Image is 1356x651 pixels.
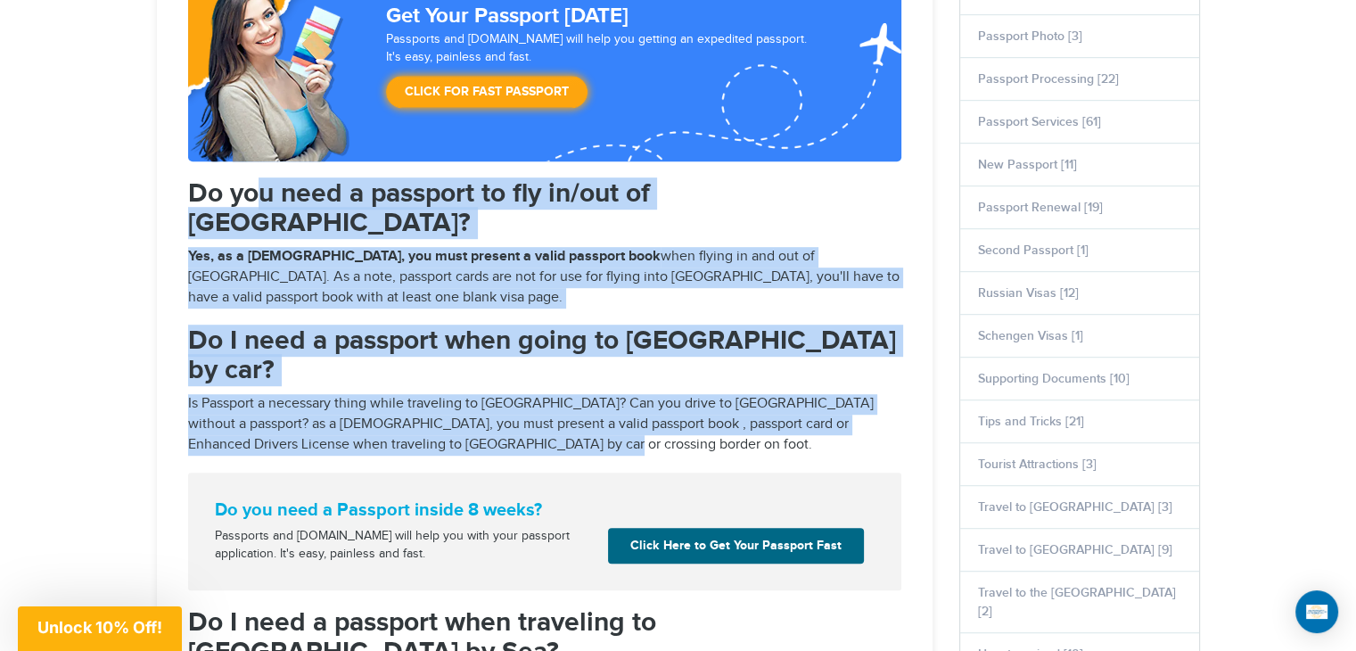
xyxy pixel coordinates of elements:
div: Passports and [DOMAIN_NAME] will help you with your passport application. It's easy, painless and... [208,528,601,564]
a: Russian Visas [12] [978,285,1079,301]
a: New Passport [11] [978,157,1077,172]
a: Schengen Visas [1] [978,328,1083,343]
div: Unlock 10% Off! [18,606,182,651]
a: Travel to [GEOGRAPHIC_DATA] [3] [978,499,1172,515]
strong: Do you need a Passport inside 8 weeks? [215,499,875,521]
a: Click for Fast Passport [386,76,588,108]
a: Supporting Documents [10] [978,371,1130,386]
div: Passports and [DOMAIN_NAME] will help you getting an expedited passport. It's easy, painless and ... [379,31,824,117]
strong: Do I need a passport when going to [GEOGRAPHIC_DATA] by car? [188,325,896,386]
a: Click Here to Get Your Passport Fast [608,528,864,564]
p: Is Passport a necessary thing while traveling to [GEOGRAPHIC_DATA]? Can you drive to [GEOGRAPHIC_... [188,394,901,456]
div: Open Intercom Messenger [1295,590,1338,633]
a: Travel to [GEOGRAPHIC_DATA] [9] [978,542,1172,557]
strong: Do you need a passport to fly in/out of [GEOGRAPHIC_DATA]? [188,177,650,239]
a: Tips and Tricks [21] [978,414,1084,429]
a: Tourist Attractions [3] [978,457,1097,472]
strong: Yes, as a [DEMOGRAPHIC_DATA], you must present a valid passport book [188,248,661,265]
a: Passport Processing [22] [978,71,1119,87]
p: when flying in and out of [GEOGRAPHIC_DATA]. As a note, passport cards are not for use for flying... [188,247,901,309]
strong: Get Your Passport [DATE] [386,3,629,29]
a: Passport Photo [3] [978,29,1082,44]
a: Passport Services [61] [978,114,1101,129]
a: Second Passport [1] [978,243,1089,258]
a: Passport Renewal [19] [978,200,1103,215]
span: Unlock 10% Off! [37,618,162,637]
a: Travel to the [GEOGRAPHIC_DATA] [2] [978,585,1176,619]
